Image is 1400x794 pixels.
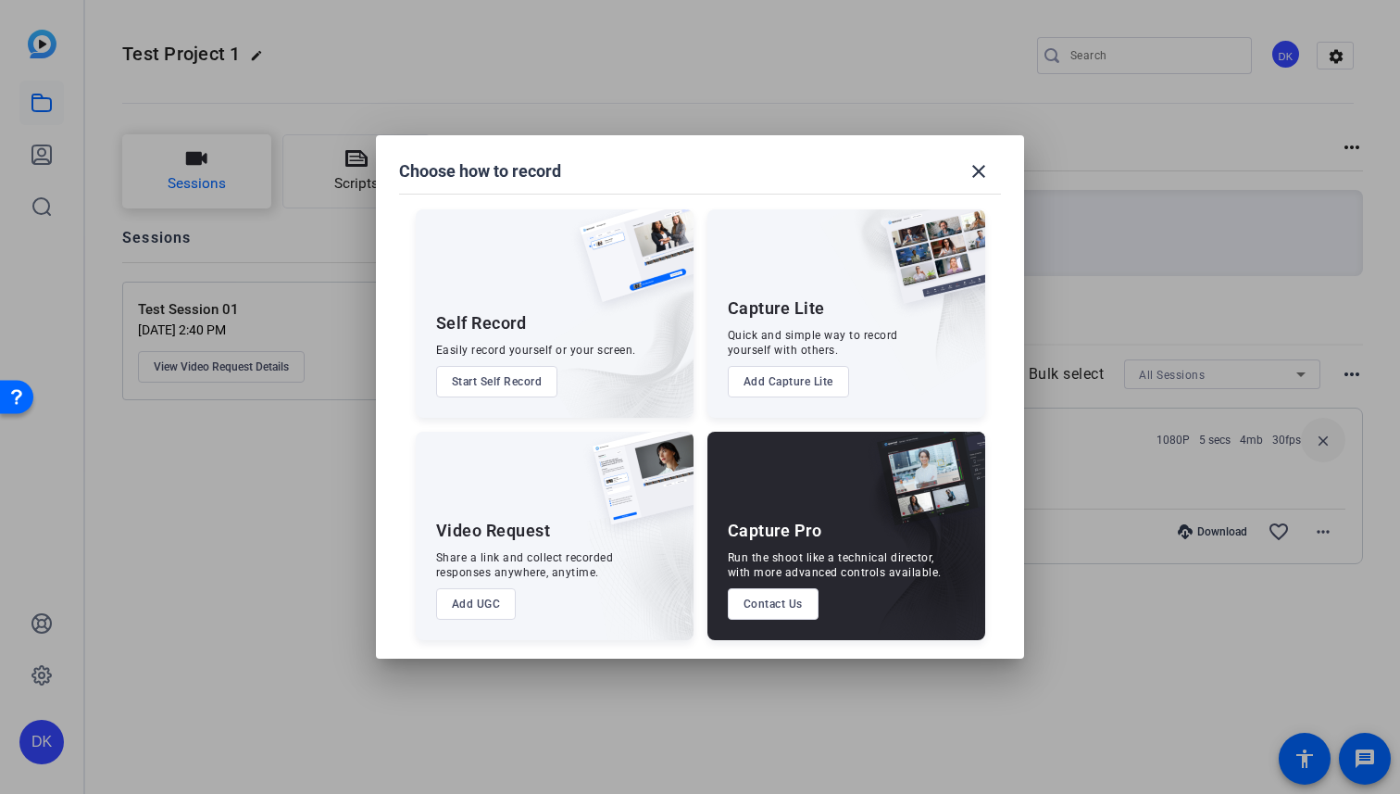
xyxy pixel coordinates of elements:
[728,297,825,320] div: Capture Lite
[728,366,849,397] button: Add Capture Lite
[968,160,990,183] mat-icon: close
[728,328,898,358] div: Quick and simple way to record yourself with others.
[436,343,636,358] div: Easily record yourself or your screen.
[436,588,517,620] button: Add UGC
[436,366,558,397] button: Start Self Record
[436,312,527,334] div: Self Record
[436,550,614,580] div: Share a link and collect recorded responses anywhere, anytime.
[586,489,694,640] img: embarkstudio-ugc-content.png
[863,432,985,545] img: capture-pro.png
[728,520,822,542] div: Capture Pro
[848,455,985,640] img: embarkstudio-capture-pro.png
[819,209,985,395] img: embarkstudio-capture-lite.png
[436,520,551,542] div: Video Request
[532,249,694,418] img: embarkstudio-self-record.png
[728,588,819,620] button: Contact Us
[566,209,694,321] img: self-record.png
[399,160,561,183] h1: Choose how to record
[728,550,942,580] div: Run the shoot like a technical director, with more advanced controls available.
[579,432,694,544] img: ugc-content.png
[870,209,985,322] img: capture-lite.png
